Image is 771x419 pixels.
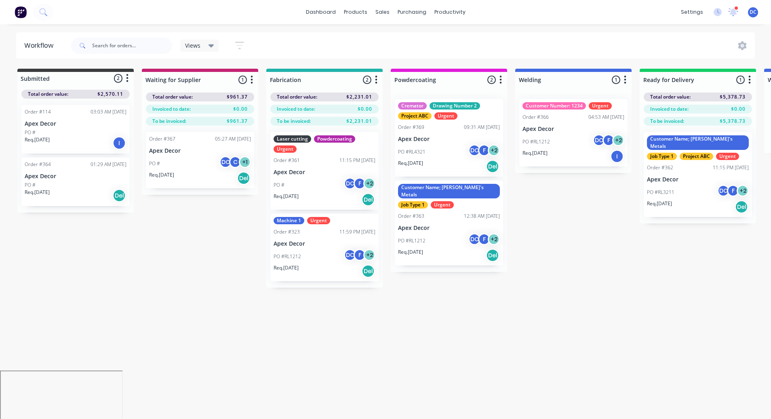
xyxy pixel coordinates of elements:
[339,228,375,236] div: 11:59 PM [DATE]
[219,156,232,168] div: DC
[344,249,356,261] div: DC
[358,105,372,113] span: $0.00
[488,233,500,245] div: + 2
[486,160,499,173] div: Del
[274,145,297,153] div: Urgent
[277,93,317,101] span: Total order value:
[149,160,160,167] p: PO #
[274,217,304,224] div: Machine 1
[731,105,746,113] span: $0.00
[737,185,749,197] div: + 2
[362,193,375,206] div: Del
[398,160,423,167] p: Req. [DATE]
[149,147,251,154] p: Apex Decor
[340,6,371,18] div: products
[434,112,457,120] div: Urgent
[344,177,356,189] div: DC
[229,156,241,168] div: C
[346,118,372,125] span: $2,231.01
[522,126,624,133] p: Apex Decor
[647,153,677,160] div: Job Type 1
[522,102,586,109] div: Customer Number: 1234
[270,214,379,281] div: Machine 1UrgentOrder #32311:59 PM [DATE]Apex DecorPO #RL1212DCF+2Req.[DATE]Del
[398,102,427,109] div: Cremator
[430,102,480,109] div: Drawing Number 2
[398,237,426,244] p: PO #RL1212
[91,161,126,168] div: 01:29 AM [DATE]
[647,189,674,196] p: PO #RL3211
[650,93,691,101] span: Total order value:
[270,132,379,210] div: Laser cuttingPowdercoatingUrgentOrder #36111:15 PM [DATE]Apex DecorPO #DCF+2Req.[DATE]Del
[522,114,549,121] div: Order #366
[713,164,749,171] div: 11:15 PM [DATE]
[113,189,126,202] div: Del
[650,105,689,113] span: Invoiced to date:
[227,118,248,125] span: $961.37
[302,6,340,18] a: dashboard
[395,181,503,265] div: Customer Name; [PERSON_NAME]'s MetalsJob Type 1UrgentOrder #36312:38 AM [DATE]Apex DecorPO #RL121...
[478,144,490,156] div: F
[149,135,175,143] div: Order #367
[91,108,126,116] div: 03:03 AM [DATE]
[314,135,355,143] div: Powdercoating
[593,134,605,146] div: DC
[274,240,375,247] p: Apex Decor
[28,91,68,98] span: Total order value:
[215,135,251,143] div: 05:27 AM [DATE]
[307,217,330,224] div: Urgent
[398,148,426,156] p: PO #RL4321
[274,264,299,272] p: Req. [DATE]
[486,249,499,262] div: Del
[152,105,191,113] span: Invoiced to date:
[277,118,311,125] span: To be invoiced:
[25,120,126,127] p: Apex Decor
[720,118,746,125] span: $5,378.73
[92,38,172,54] input: Search for orders...
[398,184,500,198] div: Customer Name; [PERSON_NAME]'s Metals
[233,105,248,113] span: $0.00
[430,6,470,18] div: productivity
[277,105,315,113] span: Invoiced to date:
[274,169,375,176] p: Apex Decor
[398,112,432,120] div: Project ABC
[363,249,375,261] div: + 2
[398,201,428,208] div: Job Type 1
[274,135,311,143] div: Laser cutting
[395,99,503,177] div: CrematorDrawing Number 2Project ABCUrgentOrder #36909:31 AM [DATE]Apex DecorPO #RL4321DCF+2Req.[D...
[363,177,375,189] div: + 2
[647,176,749,183] p: Apex Decor
[478,233,490,245] div: F
[398,225,500,232] p: Apex Decor
[735,200,748,213] div: Del
[727,185,739,197] div: F
[519,99,628,166] div: Customer Number: 1234UrgentOrder #36604:53 AM [DATE]Apex DecorPO #RL1212DCF+2Req.[DATE]I
[152,93,193,101] span: Total order value:
[354,249,366,261] div: F
[588,114,624,121] div: 04:53 AM [DATE]
[650,118,684,125] span: To be invoiced:
[717,185,729,197] div: DC
[647,135,749,150] div: Customer Name; [PERSON_NAME]'s Metals
[612,134,624,146] div: + 2
[239,156,251,168] div: + 1
[25,108,51,116] div: Order #114
[113,137,126,149] div: I
[274,157,300,164] div: Order #361
[431,201,454,208] div: Urgent
[25,181,36,189] p: PO #
[647,164,673,171] div: Order #362
[21,158,130,206] div: Order #36401:29 AM [DATE]Apex DecorPO #Req.[DATE]Del
[15,6,27,18] img: Factory
[274,253,301,260] p: PO #RL1212
[644,132,752,217] div: Customer Name; [PERSON_NAME]'s MetalsJob Type 1Project ABCUrgentOrder #36211:15 PM [DATE]Apex Dec...
[97,91,123,98] span: $2,570.11
[274,228,300,236] div: Order #323
[522,138,550,145] p: PO #RL1212
[488,144,500,156] div: + 2
[25,129,36,136] p: PO #
[716,153,739,160] div: Urgent
[339,157,375,164] div: 11:15 PM [DATE]
[149,171,174,179] p: Req. [DATE]
[602,134,615,146] div: F
[394,6,430,18] div: purchasing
